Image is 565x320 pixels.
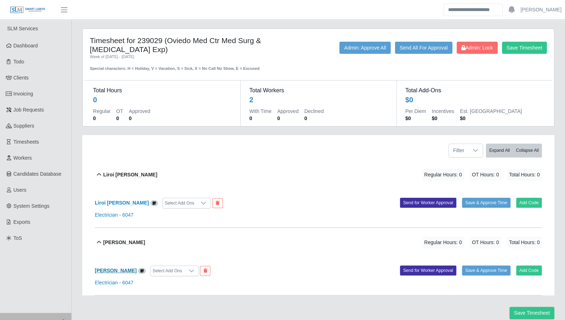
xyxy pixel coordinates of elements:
[116,115,123,122] dd: 0
[150,200,158,206] a: View/Edit Notes
[200,266,210,276] button: End Worker & Remove from the Timesheet
[93,95,97,105] div: 0
[93,108,111,115] dt: Regular
[249,108,271,115] dt: With Time
[14,123,34,129] span: Suppliers
[103,171,158,179] b: Liroi [PERSON_NAME]
[95,200,149,206] a: Liroi [PERSON_NAME]
[507,169,542,181] span: Total Hours: 0
[470,237,501,248] span: OT Hours: 0
[129,108,150,115] dt: Approved
[10,6,46,14] img: SLM Logo
[14,235,22,241] span: ToS
[277,108,299,115] dt: Approved
[90,54,274,60] div: Week of [DATE] - [DATE]
[422,169,464,181] span: Regular Hours: 0
[462,265,510,275] button: Save & Approve Time
[405,86,544,95] dt: Total Add-Ons
[422,237,464,248] span: Regular Hours: 0
[461,45,493,51] span: Admin: Lock
[103,239,145,246] b: [PERSON_NAME]
[14,59,24,64] span: Todo
[95,160,542,189] button: Liroi [PERSON_NAME] Regular Hours: 0 OT Hours: 0 Total Hours: 0
[462,198,510,208] button: Save & Approve Time
[212,198,223,208] button: End Worker & Remove from the Timesheet
[95,212,133,218] a: Electrician - 6047
[14,187,27,193] span: Users
[93,86,232,95] dt: Total Hours
[486,144,513,158] button: Expand All
[95,228,542,257] button: [PERSON_NAME] Regular Hours: 0 OT Hours: 0 Total Hours: 0
[516,198,542,208] button: Add Code
[516,265,542,275] button: Add Code
[513,144,542,158] button: Collapse All
[249,86,387,95] dt: Total Workers
[432,108,454,115] dt: Incentives
[116,108,123,115] dt: OT
[405,108,426,115] dt: Per Diem
[405,115,426,122] dd: $0
[405,95,413,105] div: $0
[14,155,32,161] span: Workers
[93,115,111,122] dd: 0
[163,198,196,208] div: Select Add Ons
[400,198,456,208] button: Send for Worker Approval
[509,307,554,319] button: Save Timesheet
[14,171,62,177] span: Candidates Database
[14,75,29,81] span: Clients
[14,107,44,113] span: Job Requests
[95,280,133,285] a: Electrician - 6047
[443,4,503,16] input: Search
[95,268,137,273] a: [PERSON_NAME]
[90,60,274,72] div: Special characters: H = Holiday, V = Vacation, S = Sick, X = No Call No Show, E = Excused
[249,115,271,122] dd: 0
[507,237,542,248] span: Total Hours: 0
[249,95,253,105] div: 2
[457,42,498,54] button: Admin: Lock
[502,42,547,54] button: Save Timesheet
[400,265,456,275] button: Send for Worker Approval
[304,115,324,122] dd: 0
[460,115,522,122] dd: $0
[129,115,150,122] dd: 0
[277,115,299,122] dd: 0
[449,144,468,157] span: Filter
[14,203,50,209] span: System Settings
[14,91,33,97] span: Invoicing
[304,108,324,115] dt: Declined
[14,139,39,145] span: Timesheets
[7,26,38,31] span: SLM Services
[486,144,542,158] div: bulk actions
[150,266,184,276] div: Select Add Ons
[339,42,391,54] button: Admin: Approve All
[14,43,38,48] span: Dashboard
[138,268,146,273] a: View/Edit Notes
[14,219,30,225] span: Exports
[520,6,561,14] a: [PERSON_NAME]
[90,36,274,54] h4: Timesheet for 239029 (Oviedo Med Ctr Med Surg & [MEDICAL_DATA] Exp)
[395,42,452,54] button: Send All For Approval
[432,115,454,122] dd: $0
[470,169,501,181] span: OT Hours: 0
[460,108,522,115] dt: Est. [GEOGRAPHIC_DATA]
